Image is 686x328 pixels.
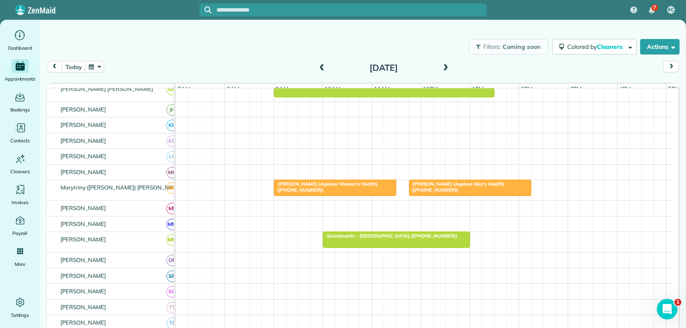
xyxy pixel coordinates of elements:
span: SC [166,286,178,298]
span: [PERSON_NAME] [59,288,108,295]
button: today [62,61,85,72]
span: 1 [674,299,681,306]
span: JH [166,104,178,116]
button: Focus search [199,6,211,13]
h2: [DATE] [330,63,437,72]
span: Bookings [10,105,30,114]
a: Bookings [3,90,36,114]
span: Colored by [567,43,626,51]
span: Cleaners [10,167,30,176]
span: Dashboard [8,44,32,52]
span: Settings [11,311,29,319]
span: [PERSON_NAME] [59,319,108,326]
span: [PERSON_NAME] [59,236,108,243]
span: ME [166,182,178,194]
a: Settings [3,295,36,319]
a: Contacts [3,121,36,145]
span: [PERSON_NAME] (Ageless Men's Health) ([PHONE_NUMBER]) [409,181,505,193]
span: 4pm [617,85,632,92]
a: Cleaners [3,152,36,176]
span: 7 [653,4,656,11]
span: Filters: [483,43,501,51]
span: 7am [176,85,192,92]
span: MM [166,234,178,246]
span: KR [166,120,178,131]
span: 9am [274,85,290,92]
span: Contacts [10,136,30,145]
span: Payroll [12,229,28,238]
span: [PERSON_NAME] [59,304,108,310]
span: [PERSON_NAME] [59,137,108,144]
span: SR [166,271,178,282]
span: LC [166,151,178,162]
span: Appointments [5,75,36,83]
a: Appointments [3,59,36,83]
span: MM [166,219,178,230]
span: 8am [225,85,241,92]
button: Colored byCleaners [552,39,637,54]
span: KR [166,135,178,147]
button: next [663,61,680,72]
span: More [15,260,25,268]
span: ML [166,203,178,214]
svg: Focus search [205,6,211,13]
a: Dashboard [3,28,36,52]
span: 1pm [470,85,485,92]
span: KC [668,6,674,13]
div: 7 unread notifications [643,1,661,20]
span: Soundworks - [GEOGRAPHIC_DATA] ([PHONE_NUMBER]) [322,233,457,239]
span: [PERSON_NAME] [59,272,108,279]
span: Coming soon [502,43,541,51]
span: [PERSON_NAME] [PERSON_NAME] [59,85,155,92]
span: Invoices [12,198,29,207]
span: Marytriny ([PERSON_NAME]) [PERSON_NAME] [59,184,184,191]
span: 12pm [421,85,439,92]
span: 3pm [569,85,584,92]
span: TT [166,302,178,313]
span: [PERSON_NAME] [59,153,108,159]
iframe: Intercom live chat [657,299,677,319]
a: Invoices [3,183,36,207]
span: [PERSON_NAME] [59,256,108,263]
span: [PERSON_NAME] [59,220,108,227]
span: Cleaners [597,43,624,51]
span: [PERSON_NAME] (Ageless Women's Health) ([PHONE_NUMBER]) [274,181,378,193]
span: [PERSON_NAME] [59,121,108,128]
a: Payroll [3,214,36,238]
span: 2pm [519,85,534,92]
button: Actions [640,39,680,54]
span: OR [166,255,178,266]
span: 11am [372,85,391,92]
span: GG [166,84,178,95]
span: 5pm [666,85,681,92]
button: prev [46,61,63,72]
span: MG [166,167,178,178]
span: 10am [323,85,342,92]
span: [PERSON_NAME] [59,169,108,175]
span: [PERSON_NAME] [59,205,108,211]
span: [PERSON_NAME] [59,106,108,113]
